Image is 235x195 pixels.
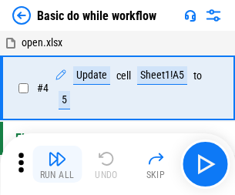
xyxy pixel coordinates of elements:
div: Run All [40,170,75,180]
img: Main button [193,152,217,177]
span: open.xlsx [22,36,62,49]
img: Settings menu [204,6,223,25]
span: # 4 [37,82,49,94]
div: 5 [59,91,70,109]
img: Back [12,6,31,25]
div: cell [116,70,131,82]
button: Skip [131,146,180,183]
button: Run All [32,146,82,183]
img: Support [184,9,196,22]
img: Skip [146,150,165,168]
img: Run All [48,150,66,168]
div: Sheet1!A5 [137,66,187,85]
div: Update [73,66,110,85]
div: Basic do while workflow [37,8,156,23]
div: Skip [146,170,166,180]
div: to [193,70,202,82]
